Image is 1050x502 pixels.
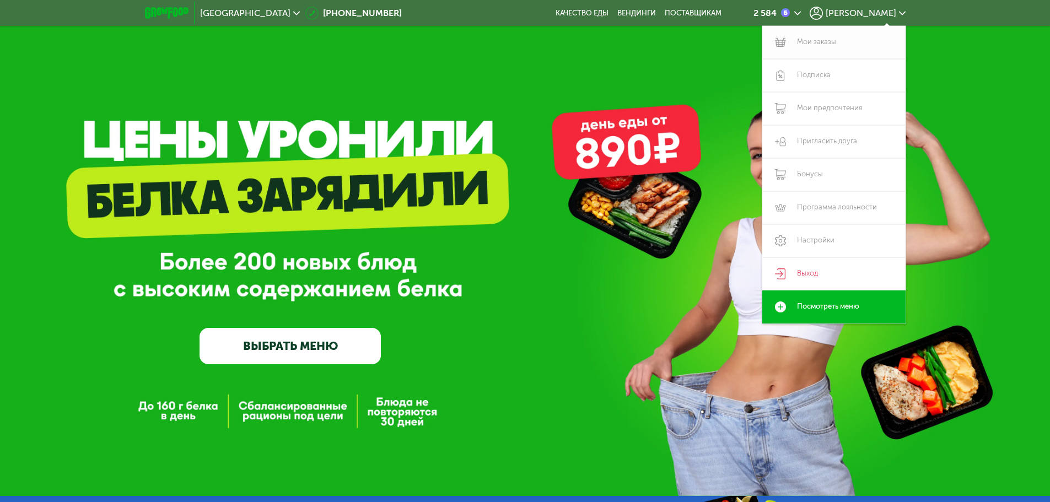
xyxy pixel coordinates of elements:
a: ВЫБРАТЬ МЕНЮ [200,328,381,364]
div: поставщикам [665,9,721,18]
div: 2 584 [753,9,777,18]
a: Посмотреть меню [762,290,906,323]
a: Выход [762,257,906,290]
a: Бонусы [762,158,906,191]
a: Настройки [762,224,906,257]
a: Качество еды [556,9,609,18]
a: Мои заказы [762,26,906,59]
span: [GEOGRAPHIC_DATA] [200,9,290,18]
span: [PERSON_NAME] [826,9,896,18]
a: Вендинги [617,9,656,18]
a: Подписка [762,59,906,92]
a: Пригласить друга [762,125,906,158]
a: Программа лояльности [762,191,906,224]
a: Мои предпочтения [762,92,906,125]
a: [PHONE_NUMBER] [305,7,402,20]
